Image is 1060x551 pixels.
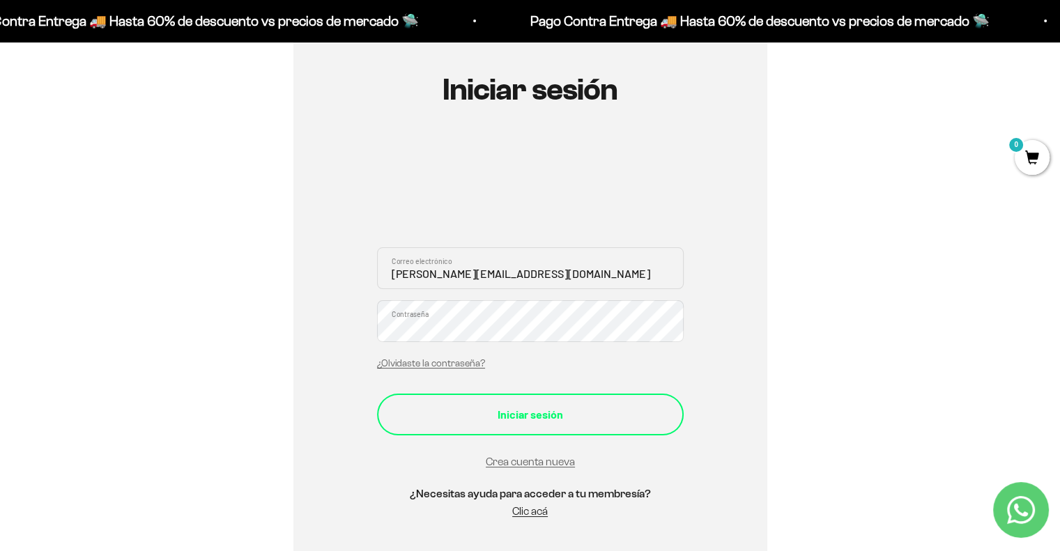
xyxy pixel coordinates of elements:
div: Iniciar sesión [405,405,656,424]
p: Pago Contra Entrega 🚚 Hasta 60% de descuento vs precios de mercado 🛸 [491,10,951,32]
iframe: Social Login Buttons [377,148,684,231]
h1: Iniciar sesión [377,73,684,107]
h5: ¿Necesitas ayuda para acceder a tu membresía? [377,485,684,503]
button: Iniciar sesión [377,394,684,435]
a: Clic acá [512,505,548,517]
mark: 0 [1008,137,1024,153]
a: Crea cuenta nueva [486,456,575,467]
a: ¿Olvidaste la contraseña? [377,358,485,368]
a: 0 [1015,151,1050,166]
